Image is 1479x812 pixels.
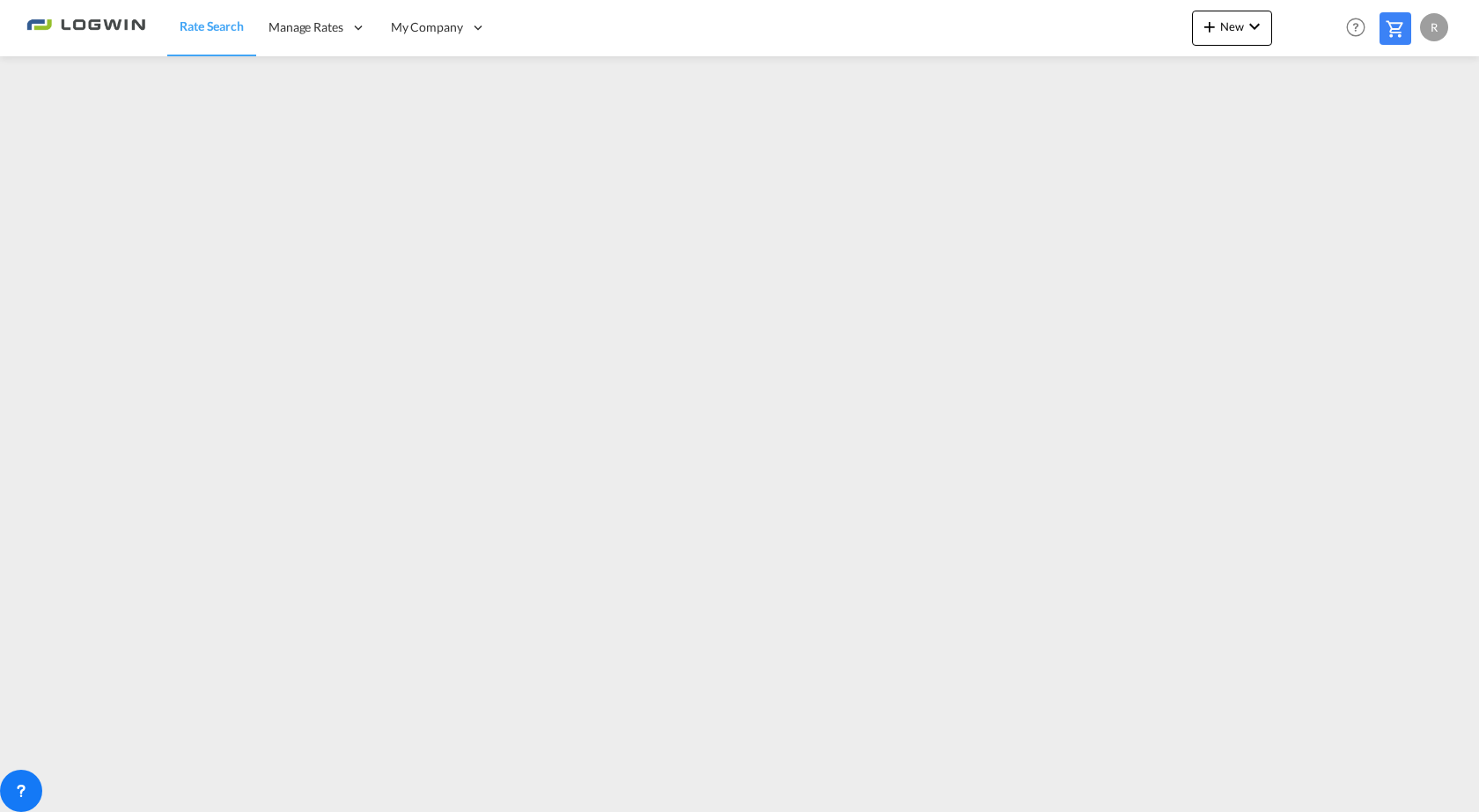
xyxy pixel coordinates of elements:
[269,18,343,36] span: Manage Rates
[1192,11,1272,46] button: icon-plus 400-fgNewicon-chevron-down
[1341,12,1371,42] span: Help
[26,8,145,48] img: 2761ae10d95411efa20a1f5e0282d2d7.png
[1341,12,1380,44] div: Help
[180,18,244,33] span: Rate Search
[1420,13,1448,41] div: R
[391,18,463,36] span: My Company
[1244,16,1265,37] md-icon: icon-chevron-down
[1199,16,1220,37] md-icon: icon-plus 400-fg
[1199,19,1265,33] span: New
